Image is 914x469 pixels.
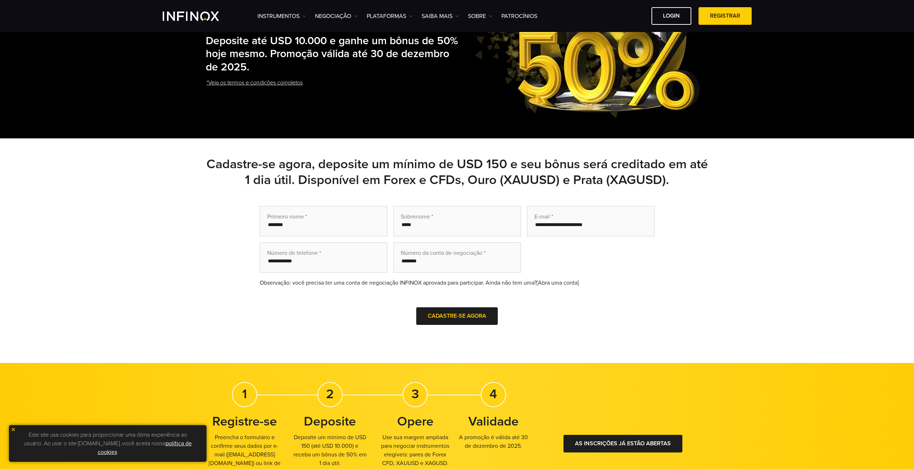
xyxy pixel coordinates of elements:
p: Este site usa cookies para proporcionar uma ótima experiência ao usuário. Ao usar o site [DOMAIN_... [13,429,203,458]
strong: 1 [242,386,247,402]
p: Use sua margem ampliada para negociar instrumentos elegíveis: pares de Forex CFD, XAUUSD e XAGUSD. [376,433,455,468]
a: Patrocínios [501,12,537,20]
a: INFINOX Logo [163,12,236,21]
a: As inscrições já estão abertas [563,435,682,452]
h2: Deposite até USD 10.000 e ganhe um bônus de 50% hoje mesmo. Promoção válida até 30 de dezembro de... [206,35,461,74]
img: yellow close icon [11,427,16,432]
div: Observação: você precisa ter uma conta de negociação INFINOX aprovada para participar. Ainda não ... [260,279,655,287]
span: Cadastre-se agora [428,312,486,319]
a: [Abra uma conta] [537,279,579,286]
strong: Registre-se [212,414,277,429]
a: PLATAFORMAS [367,12,413,20]
p: A promoção é válida até 30 de dezembro de 2025. [454,433,533,450]
a: Saiba mais [422,12,459,20]
strong: 4 [490,386,497,402]
h2: Cadastre-se agora, deposite um mínimo de USD 150 e seu bônus será creditado em até 1 dia útil. Di... [206,156,709,188]
a: SOBRE [468,12,492,20]
a: Login [651,7,691,25]
strong: Opere [397,414,433,429]
a: [EMAIL_ADDRESS][DOMAIN_NAME] [209,451,275,467]
a: NEGOCIAÇÃO [315,12,358,20]
button: Cadastre-se agora [416,307,498,325]
a: Registrar [699,7,752,25]
a: Instrumentos [258,12,306,20]
strong: Validade [468,414,519,429]
strong: 3 [412,386,419,402]
a: *Veja os termos e condições completos [206,74,303,92]
strong: 2 [326,386,334,402]
strong: Deposite [304,414,356,429]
